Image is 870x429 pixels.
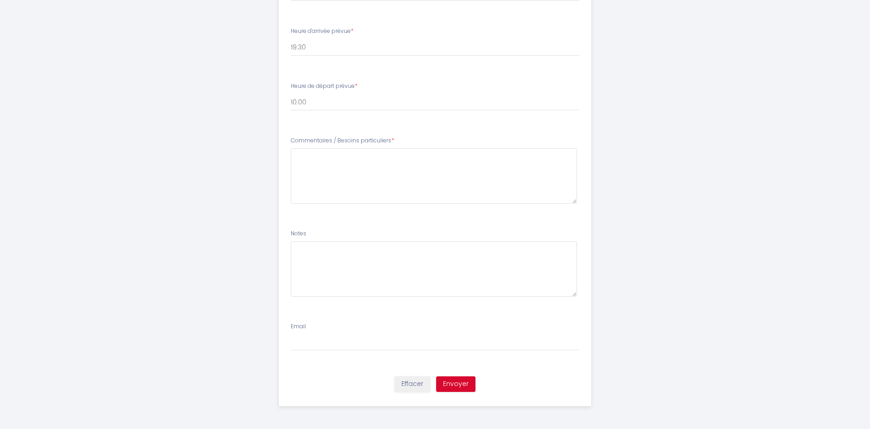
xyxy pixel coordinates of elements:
label: Email [291,322,306,331]
label: Heure de départ prévue [291,82,358,91]
label: Notes [291,229,306,238]
button: Effacer [395,376,430,392]
label: Heure d'arrivée prévue [291,27,353,36]
button: Envoyer [436,376,475,392]
label: Commentaires / Besoins particuliers [291,136,394,145]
